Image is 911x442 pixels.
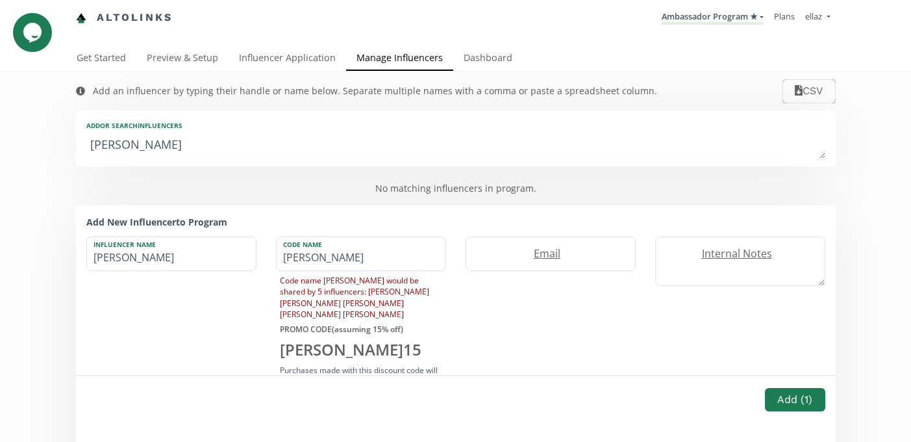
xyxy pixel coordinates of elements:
a: Preview & Setup [136,46,229,72]
label: Influencer Name [87,237,243,249]
a: Altolinks [76,7,173,29]
a: Ambassador Program ★ [662,10,764,25]
div: Add an influencer by typing their handle or name below. Separate multiple names with a comma or p... [93,84,657,97]
label: Email [466,246,622,261]
a: Get Started [66,46,136,72]
a: Dashboard [453,46,523,72]
textarea: [PERSON_NAME] [86,133,825,159]
a: Plans [774,10,795,22]
a: ellaz [805,10,830,25]
label: Code Name [277,237,432,249]
img: favicon-32x32.png [76,13,86,23]
div: PROMO CODE (assuming 15% off) [276,324,446,335]
button: Add (1) [765,387,825,411]
div: No matching influencers in program. [76,172,836,205]
div: Add or search INFLUENCERS [86,121,825,130]
iframe: chat widget [13,13,55,52]
div: Code name [PERSON_NAME] would be shared by 5 influencers: [PERSON_NAME] [PERSON_NAME] [PERSON_NAM... [276,271,446,324]
strong: Add New Influencer to Program [86,216,227,228]
span: ellaz [805,10,822,22]
a: Influencer Application [229,46,346,72]
div: [PERSON_NAME] 15 [276,339,446,361]
button: CSV [782,79,835,103]
a: Manage Influencers [346,46,453,72]
div: Purchases made with this discount code will be attributed to [PERSON_NAME] . [276,365,446,387]
label: Internal Notes [656,246,812,261]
